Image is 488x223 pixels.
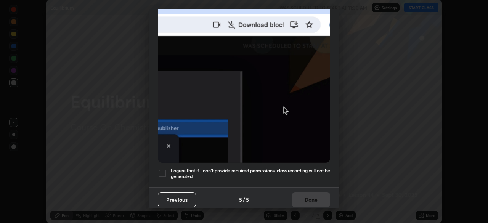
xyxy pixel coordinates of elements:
h5: I agree that if I don't provide required permissions, class recording will not be generated [171,168,330,180]
h4: 5 [239,196,242,204]
h4: 5 [246,196,249,204]
button: Previous [158,192,196,207]
h4: / [243,196,245,204]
